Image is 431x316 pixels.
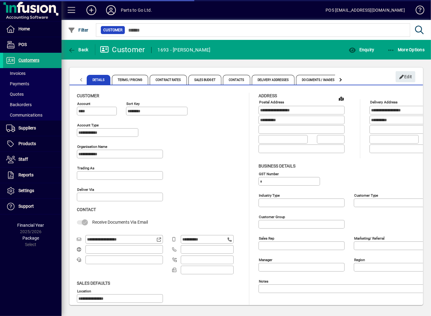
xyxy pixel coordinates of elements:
[77,281,110,286] span: Sales defaults
[77,102,90,106] mat-label: Account
[77,145,107,149] mat-label: Organisation name
[296,75,340,85] span: Documents / Images
[336,94,346,103] a: View on map
[386,44,426,55] button: More Options
[101,5,121,16] button: Profile
[354,257,365,262] mat-label: Region
[3,89,61,99] a: Quotes
[18,58,39,63] span: Customers
[92,220,148,225] span: Receive Documents Via Email
[3,152,61,167] a: Staff
[3,110,61,120] a: Communications
[121,5,152,15] div: Parts to Go Ltd.
[223,75,250,85] span: Contacts
[81,5,101,16] button: Add
[259,164,295,168] span: Business details
[3,121,61,136] a: Suppliers
[6,113,42,118] span: Communications
[354,193,378,197] mat-label: Customer type
[3,99,61,110] a: Backorders
[259,236,274,240] mat-label: Sales rep
[399,72,412,82] span: Edit
[103,27,122,33] span: Customer
[77,166,94,170] mat-label: Trading as
[18,204,34,209] span: Support
[3,199,61,214] a: Support
[3,79,61,89] a: Payments
[77,207,96,212] span: Contact
[252,75,295,85] span: Delivery Addresses
[354,236,385,240] mat-label: Marketing/ Referral
[18,157,28,162] span: Staff
[18,141,36,146] span: Products
[3,37,61,52] a: POS
[3,68,61,79] a: Invoices
[349,47,374,52] span: Enquiry
[347,44,376,55] button: Enquiry
[126,102,140,106] mat-label: Sort key
[3,136,61,152] a: Products
[77,187,94,192] mat-label: Deliver via
[3,183,61,198] a: Settings
[66,44,90,55] button: Back
[18,42,27,47] span: POS
[259,214,285,219] mat-label: Customer group
[77,93,99,98] span: Customer
[3,21,61,37] a: Home
[68,28,89,33] span: Filter
[396,71,415,82] button: Edit
[259,257,272,262] mat-label: Manager
[6,71,26,76] span: Invoices
[387,47,425,52] span: More Options
[112,75,148,85] span: Terms / Pricing
[100,45,145,55] div: Customer
[77,289,91,293] mat-label: Location
[66,25,90,36] button: Filter
[68,47,89,52] span: Back
[188,75,221,85] span: Sales Budget
[22,236,39,241] span: Package
[259,279,268,283] mat-label: Notes
[18,172,34,177] span: Reports
[3,168,61,183] a: Reports
[18,125,36,130] span: Suppliers
[259,93,277,98] span: Address
[150,75,187,85] span: Contract Rates
[259,193,280,197] mat-label: Industry type
[411,1,423,21] a: Knowledge Base
[326,5,405,15] div: POS [EMAIL_ADDRESS][DOMAIN_NAME]
[18,223,44,228] span: Financial Year
[18,188,34,193] span: Settings
[6,102,32,107] span: Backorders
[259,171,279,176] mat-label: GST Number
[87,75,110,85] span: Details
[158,45,211,55] div: 1693 - [PERSON_NAME]
[77,123,99,127] mat-label: Account Type
[6,81,29,86] span: Payments
[6,92,24,97] span: Quotes
[18,26,30,31] span: Home
[61,44,95,55] app-page-header-button: Back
